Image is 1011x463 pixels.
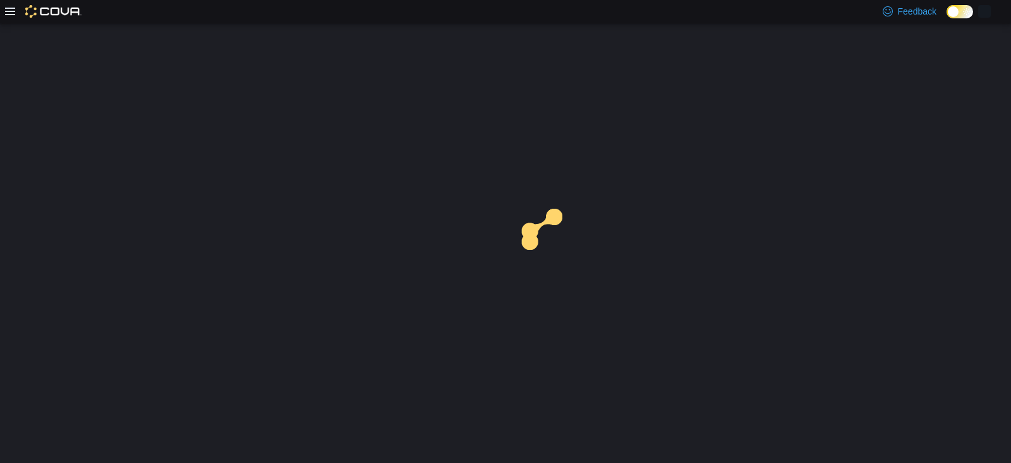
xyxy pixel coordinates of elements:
img: Cova [25,5,82,18]
span: Feedback [898,5,936,18]
input: Dark Mode [947,5,973,18]
img: cova-loader [505,199,600,294]
span: Dark Mode [947,18,947,19]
